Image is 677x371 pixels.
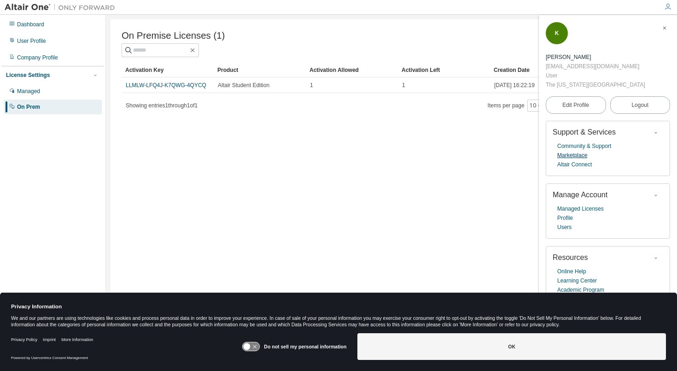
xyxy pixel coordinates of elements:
div: Managed [17,88,40,95]
a: Edit Profile [546,96,606,114]
a: Users [557,223,572,232]
div: [EMAIL_ADDRESS][DOMAIN_NAME] [546,62,645,71]
span: Showing entries 1 through 1 of 1 [126,102,198,109]
div: User [546,71,645,80]
span: Support & Services [553,128,616,136]
button: Logout [610,96,671,114]
div: Product [217,63,302,77]
button: 10 [530,102,542,109]
div: User Profile [17,37,46,45]
span: On Premise Licenses (1) [122,30,225,41]
a: Managed Licenses [557,204,604,213]
a: Online Help [557,267,586,276]
div: Activation Allowed [309,63,394,77]
div: License Settings [6,71,50,79]
div: The [US_STATE][GEOGRAPHIC_DATA] [546,80,645,89]
span: Items per page [488,100,544,112]
a: Learning Center [557,276,597,285]
a: Profile [557,213,573,223]
span: 1 [310,82,313,89]
div: Creation Date [494,63,621,77]
span: 1 [402,82,405,89]
span: Resources [553,253,588,261]
a: Community & Support [557,141,611,151]
span: K [555,30,559,36]
div: Activation Left [402,63,486,77]
a: Altair Connect [557,160,592,169]
div: Dashboard [17,21,44,28]
a: Academic Program [557,285,604,294]
a: LLMLW-LFQ4J-K7QWG-4QYCQ [126,82,206,88]
span: [DATE] 16:22:19 [494,82,535,89]
span: Altair Student Edition [218,82,269,89]
span: Manage Account [553,191,607,199]
span: Logout [631,100,648,110]
div: Kexin Wang [546,53,645,62]
div: Activation Key [125,63,210,77]
div: On Prem [17,103,40,111]
span: Edit Profile [562,101,589,109]
div: Company Profile [17,54,58,61]
img: Altair One [5,3,120,12]
a: Marketplace [557,151,587,160]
